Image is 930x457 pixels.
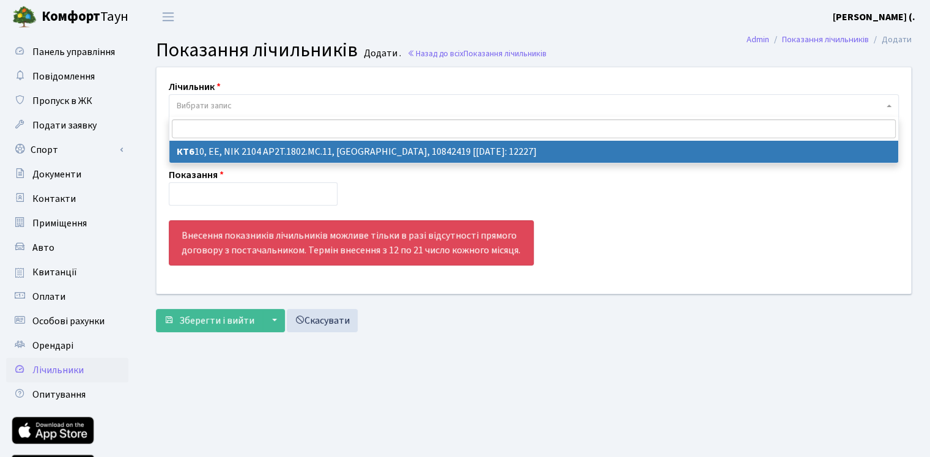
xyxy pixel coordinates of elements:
a: Повідомлення [6,64,128,89]
span: Авто [32,241,54,255]
a: Документи [6,162,128,187]
a: Admin [747,33,769,46]
span: Квитанції [32,266,77,279]
a: Авто [6,236,128,260]
span: Контакти [32,192,76,206]
a: [PERSON_NAME] (. [833,10,915,24]
button: Переключити навігацію [153,7,183,27]
a: Оплати [6,284,128,309]
a: Квитанції [6,260,128,284]
label: Показання [169,168,224,182]
span: Документи [32,168,81,181]
span: Пропуск в ЖК [32,94,92,108]
span: Вибрати запис [177,100,232,112]
a: Панель управління [6,40,128,64]
span: Подати заявку [32,119,97,132]
a: Пропуск в ЖК [6,89,128,113]
a: Контакти [6,187,128,211]
label: Лічильник [169,80,221,94]
span: Приміщення [32,217,87,230]
span: Панель управління [32,45,115,59]
a: Подати заявку [6,113,128,138]
nav: breadcrumb [728,27,930,53]
a: Спорт [6,138,128,162]
span: Опитування [32,388,86,401]
a: Лічильники [6,358,128,382]
a: Назад до всіхПоказання лічильників [407,48,547,59]
span: Орендарі [32,339,73,352]
span: Таун [42,7,128,28]
b: КТ6 [177,145,194,158]
span: Оплати [32,290,65,303]
b: Комфорт [42,7,100,26]
a: Приміщення [6,211,128,236]
span: Показання лічильників [463,48,547,59]
li: Додати [869,33,912,46]
a: Показання лічильників [782,33,869,46]
span: Зберегти і вийти [179,314,254,327]
a: Особові рахунки [6,309,128,333]
div: Внесення показників лічильників можливе тільки в разі відсутності прямого договору з постачальник... [169,220,534,266]
a: Опитування [6,382,128,407]
small: Додати . [361,48,401,59]
a: Скасувати [287,309,358,332]
span: Показання лічильників [156,36,358,64]
span: Повідомлення [32,70,95,83]
span: Особові рахунки [32,314,105,328]
img: logo.png [12,5,37,29]
li: 10, ЕЕ, NIK 2104 AP2T.1802.МС.11, [GEOGRAPHIC_DATA], 10842419 [[DATE]: 12227] [169,141,898,163]
a: Орендарі [6,333,128,358]
span: Лічильники [32,363,84,377]
button: Зберегти і вийти [156,309,262,332]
